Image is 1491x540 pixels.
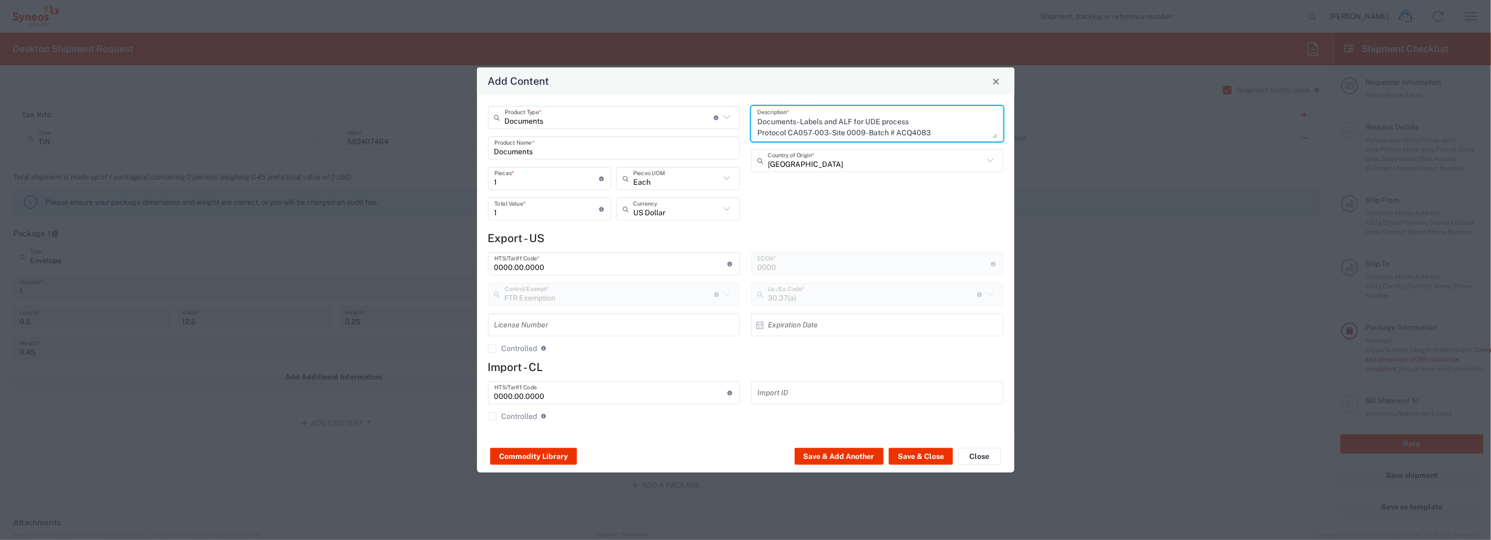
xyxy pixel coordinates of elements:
h4: Add Content [488,73,549,88]
h4: Import - CL [488,361,1003,374]
h4: Export - US [488,232,1003,245]
button: Close [989,74,1003,88]
label: Controlled [488,344,537,353]
button: Commodity Library [490,448,577,465]
button: Save & Close [889,448,953,465]
label: Controlled [488,412,537,421]
button: Save & Add Another [795,448,884,465]
button: Close [959,448,1001,465]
